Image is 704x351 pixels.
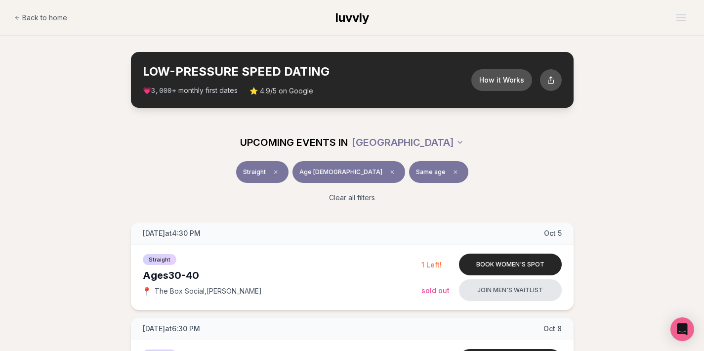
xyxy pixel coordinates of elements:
span: The Box Social , [PERSON_NAME] [155,286,262,296]
button: How it Works [471,69,532,91]
span: Clear event type filter [270,166,282,178]
button: Age [DEMOGRAPHIC_DATA]Clear age [292,161,405,183]
span: 1 Left! [421,261,442,269]
span: Clear preference [450,166,461,178]
button: Same ageClear preference [409,161,468,183]
button: Book women's spot [459,254,562,275]
span: 📍 [143,287,151,295]
a: Back to home [14,8,67,28]
span: Age [DEMOGRAPHIC_DATA] [299,168,382,176]
h2: LOW-PRESSURE SPEED DATING [143,64,471,80]
span: Oct 5 [544,228,562,238]
button: [GEOGRAPHIC_DATA] [352,132,464,153]
span: ⭐ 4.9/5 on Google [249,86,313,96]
span: Same age [416,168,446,176]
span: Sold Out [421,286,450,295]
span: Clear age [386,166,398,178]
button: Open menu [672,10,690,25]
span: UPCOMING EVENTS IN [240,135,348,149]
button: Clear all filters [323,187,381,209]
span: Back to home [22,13,67,23]
span: Oct 8 [543,324,562,334]
button: StraightClear event type filter [236,161,289,183]
span: 3,000 [151,87,172,95]
span: Straight [243,168,266,176]
a: luvvly [335,10,369,26]
span: [DATE] at 4:30 PM [143,228,201,238]
span: luvvly [335,10,369,25]
div: Ages 30-40 [143,268,421,282]
span: 💗 + monthly first dates [143,86,238,96]
div: Open Intercom Messenger [670,317,694,341]
span: [DATE] at 6:30 PM [143,324,200,334]
span: Straight [143,254,176,265]
button: Join men's waitlist [459,279,562,301]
